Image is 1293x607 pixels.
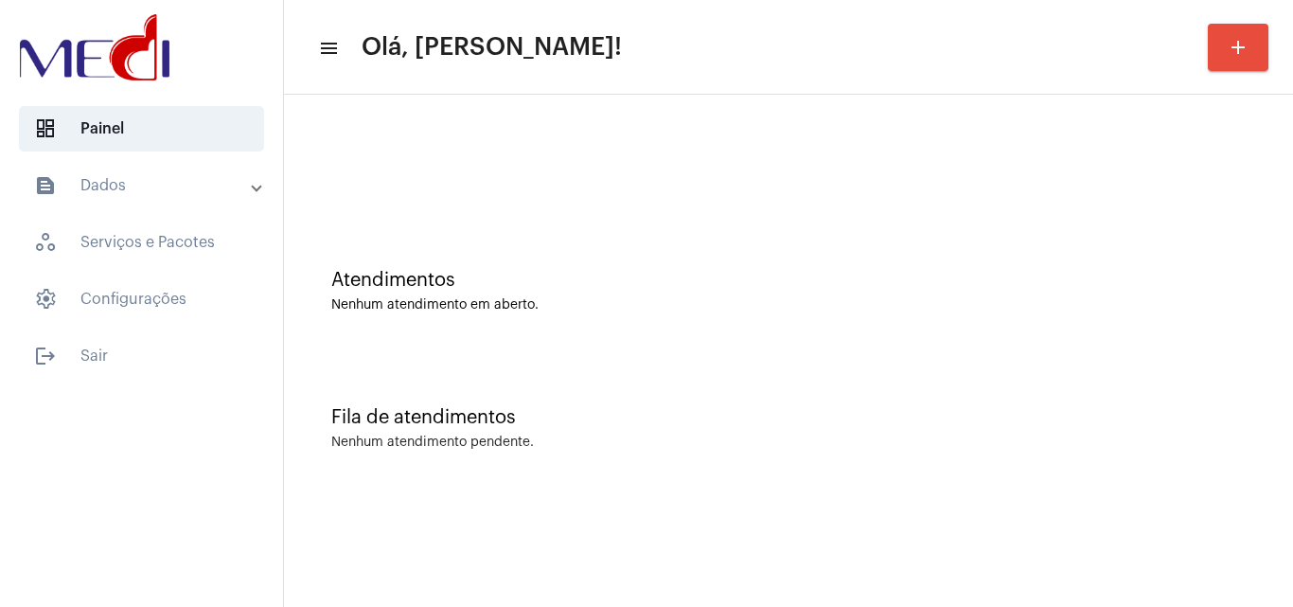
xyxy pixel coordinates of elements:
div: Nenhum atendimento em aberto. [331,298,1246,312]
div: Fila de atendimentos [331,407,1246,428]
span: sidenav icon [34,117,57,140]
span: Sair [19,333,264,379]
span: sidenav icon [34,288,57,311]
span: Configurações [19,277,264,322]
mat-panel-title: Dados [34,174,253,197]
div: Nenhum atendimento pendente. [331,436,534,450]
mat-icon: sidenav icon [34,345,57,367]
img: d3a1b5fa-500b-b90f-5a1c-719c20e9830b.png [15,9,174,85]
div: Atendimentos [331,270,1246,291]
mat-icon: sidenav icon [318,37,337,60]
span: Olá, [PERSON_NAME]! [362,32,622,62]
mat-icon: add [1227,36,1249,59]
span: Serviços e Pacotes [19,220,264,265]
span: sidenav icon [34,231,57,254]
span: Painel [19,106,264,152]
mat-icon: sidenav icon [34,174,57,197]
mat-expansion-panel-header: sidenav iconDados [11,163,283,208]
